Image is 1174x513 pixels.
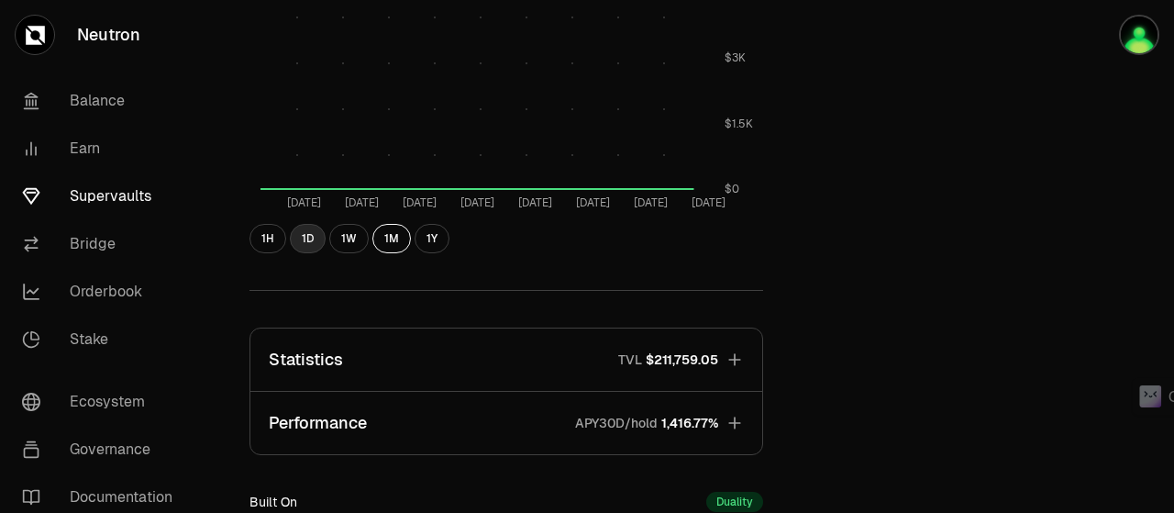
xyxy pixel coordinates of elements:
[692,195,725,210] tspan: [DATE]
[7,173,198,220] a: Supervaults
[250,392,762,454] button: PerformanceAPY30D/hold1,416.77%
[269,410,367,436] p: Performance
[575,414,658,432] p: APY30D/hold
[634,195,668,210] tspan: [DATE]
[1119,15,1159,55] img: Kycka wallet
[7,268,198,316] a: Orderbook
[249,493,297,511] div: Built On
[518,195,552,210] tspan: [DATE]
[250,329,762,391] button: StatisticsTVL$211,759.05
[372,224,411,253] button: 1M
[249,224,286,253] button: 1H
[646,351,718,369] span: $211,759.05
[269,347,343,373] p: Statistics
[345,195,379,210] tspan: [DATE]
[287,195,321,210] tspan: [DATE]
[725,50,746,65] tspan: $3K
[415,224,449,253] button: 1Y
[7,316,198,363] a: Stake
[403,195,437,210] tspan: [DATE]
[7,77,198,125] a: Balance
[7,426,198,474] a: Governance
[460,195,494,210] tspan: [DATE]
[7,125,198,173] a: Earn
[618,351,642,369] p: TVL
[706,492,763,512] div: Duality
[661,414,718,432] span: 1,416.77%
[576,195,610,210] tspan: [DATE]
[725,117,753,131] tspan: $1.5K
[7,378,198,426] a: Ecosystem
[290,224,326,253] button: 1D
[329,224,369,253] button: 1W
[7,220,198,268] a: Bridge
[725,182,739,196] tspan: $0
